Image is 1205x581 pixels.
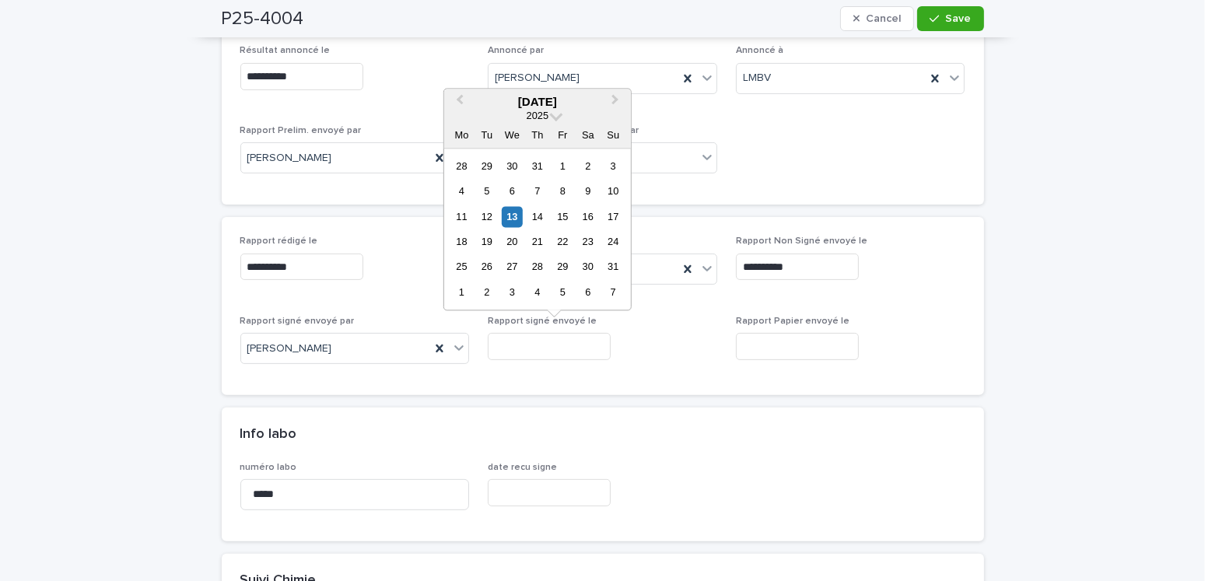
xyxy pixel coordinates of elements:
[577,156,598,177] div: Choose Saturday, 2 August 2025
[577,124,598,145] div: Sa
[946,13,972,24] span: Save
[552,124,573,145] div: Fr
[527,124,548,145] div: Th
[476,124,497,145] div: Tu
[240,126,362,135] span: Rapport Prelim. envoyé par
[451,231,472,252] div: Choose Monday, 18 August 2025
[552,206,573,227] div: Choose Friday, 15 August 2025
[451,206,472,227] div: Choose Monday, 11 August 2025
[527,206,548,227] div: Choose Thursday, 14 August 2025
[603,124,624,145] div: Su
[736,46,783,55] span: Annoncé à
[240,463,297,472] span: numéro labo
[840,6,915,31] button: Cancel
[476,231,497,252] div: Choose Tuesday, 19 August 2025
[240,46,331,55] span: Résultat annoncé le
[552,231,573,252] div: Choose Friday, 22 August 2025
[552,180,573,201] div: Choose Friday, 8 August 2025
[488,46,544,55] span: Annoncé par
[502,124,523,145] div: We
[527,110,548,121] span: 2025
[552,282,573,303] div: Choose Friday, 5 September 2025
[502,231,523,252] div: Choose Wednesday, 20 August 2025
[502,156,523,177] div: Choose Wednesday, 30 July 2025
[603,257,624,278] div: Choose Sunday, 31 August 2025
[240,317,355,326] span: Rapport signé envoyé par
[603,231,624,252] div: Choose Sunday, 24 August 2025
[502,180,523,201] div: Choose Wednesday, 6 August 2025
[240,426,297,443] h2: Info labo
[866,13,901,24] span: Cancel
[603,180,624,201] div: Choose Sunday, 10 August 2025
[502,257,523,278] div: Choose Wednesday, 27 August 2025
[476,206,497,227] div: Choose Tuesday, 12 August 2025
[451,156,472,177] div: Choose Monday, 28 July 2025
[240,236,318,246] span: Rapport rédigé le
[451,180,472,201] div: Choose Monday, 4 August 2025
[552,257,573,278] div: Choose Friday, 29 August 2025
[603,282,624,303] div: Choose Sunday, 7 September 2025
[736,317,849,326] span: Rapport Papier envoyé le
[603,156,624,177] div: Choose Sunday, 3 August 2025
[451,257,472,278] div: Choose Monday, 25 August 2025
[446,90,471,115] button: Previous Month
[577,257,598,278] div: Choose Saturday, 30 August 2025
[577,282,598,303] div: Choose Saturday, 6 September 2025
[476,156,497,177] div: Choose Tuesday, 29 July 2025
[527,180,548,201] div: Choose Thursday, 7 August 2025
[444,95,631,109] div: [DATE]
[527,282,548,303] div: Choose Thursday, 4 September 2025
[917,6,983,31] button: Save
[577,180,598,201] div: Choose Saturday, 9 August 2025
[247,341,332,357] span: [PERSON_NAME]
[222,8,304,30] h2: P25-4004
[451,124,472,145] div: Mo
[476,257,497,278] div: Choose Tuesday, 26 August 2025
[449,153,625,305] div: month 2025-08
[488,317,597,326] span: Rapport signé envoyé le
[743,70,771,86] span: LMBV
[247,150,332,166] span: [PERSON_NAME]
[476,180,497,201] div: Choose Tuesday, 5 August 2025
[527,156,548,177] div: Choose Thursday, 31 July 2025
[527,231,548,252] div: Choose Thursday, 21 August 2025
[603,206,624,227] div: Choose Sunday, 17 August 2025
[527,257,548,278] div: Choose Thursday, 28 August 2025
[577,206,598,227] div: Choose Saturday, 16 August 2025
[476,282,497,303] div: Choose Tuesday, 2 September 2025
[495,70,580,86] span: [PERSON_NAME]
[552,156,573,177] div: Choose Friday, 1 August 2025
[577,231,598,252] div: Choose Saturday, 23 August 2025
[736,236,867,246] span: Rapport Non Signé envoyé le
[604,90,629,115] button: Next Month
[451,282,472,303] div: Choose Monday, 1 September 2025
[502,206,523,227] div: Choose Wednesday, 13 August 2025
[502,282,523,303] div: Choose Wednesday, 3 September 2025
[488,463,557,472] span: date recu signe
